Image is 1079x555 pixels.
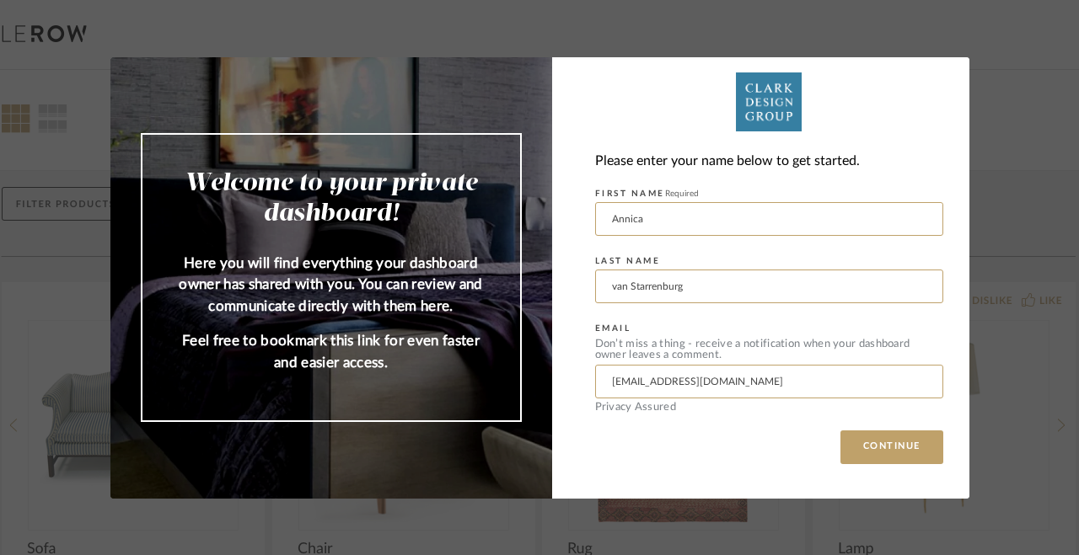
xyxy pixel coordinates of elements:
[176,253,486,318] p: Here you will find everything your dashboard owner has shared with you. You can review and commun...
[595,402,943,413] div: Privacy Assured
[595,256,661,266] label: LAST NAME
[840,430,943,464] button: CONTINUE
[176,168,486,229] h2: Welcome to your private dashboard!
[595,202,943,236] input: Enter First Name
[595,269,943,303] input: Enter Last Name
[595,150,943,173] div: Please enter your name below to get started.
[595,365,943,398] input: Enter Email
[595,323,631,334] label: EMAIL
[176,330,486,373] p: Feel free to bookmark this link for even faster and easier access.
[595,339,943,360] div: Don’t miss a thing - receive a notification when your dashboard owner leaves a comment.
[595,189,699,199] label: FIRST NAME
[665,189,699,198] span: Required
